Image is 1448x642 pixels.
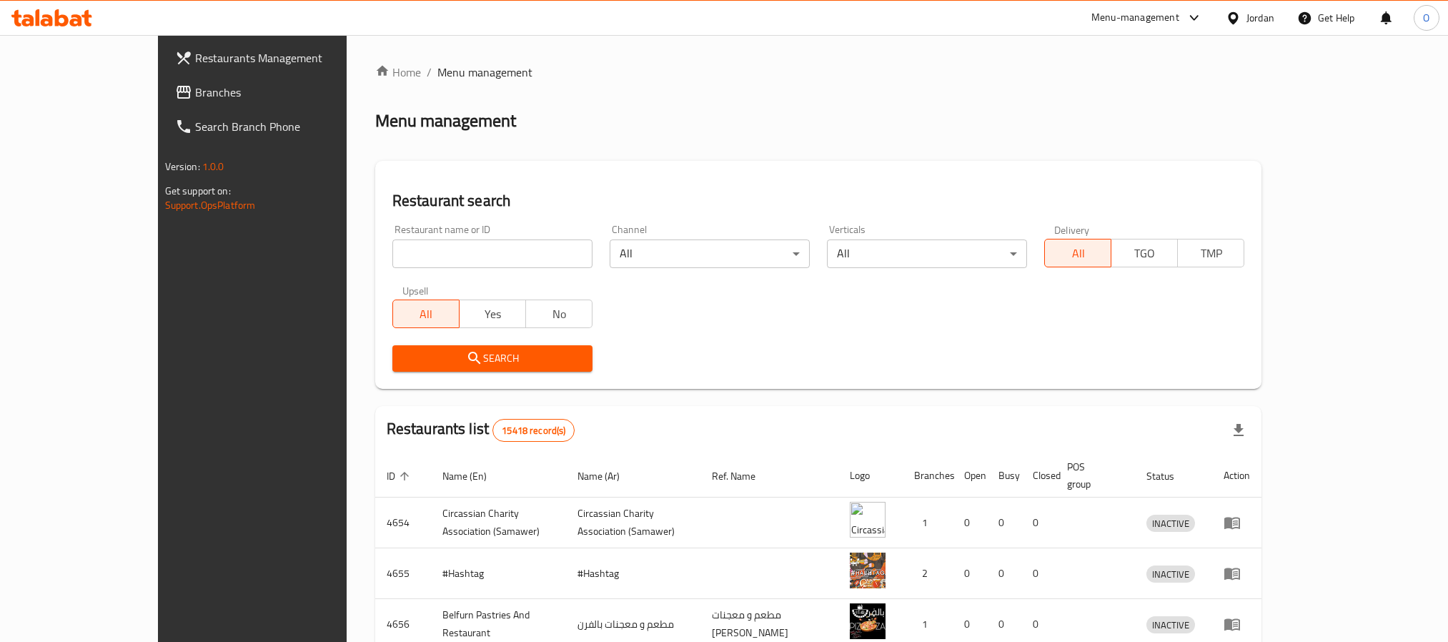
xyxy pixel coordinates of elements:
div: Export file [1221,413,1256,448]
div: INACTIVE [1146,515,1195,532]
div: All [827,239,1027,268]
div: INACTIVE [1146,566,1195,583]
button: All [392,300,460,328]
td: 2 [903,548,953,599]
span: INACTIVE [1146,566,1195,583]
td: 0 [953,548,987,599]
h2: Restaurants list [387,418,575,442]
button: Search [392,345,592,372]
span: Name (En) [442,468,505,485]
label: Delivery [1054,224,1090,234]
th: Busy [987,454,1021,498]
span: No [532,304,587,325]
th: Branches [903,454,953,498]
span: INACTIVE [1146,617,1195,633]
a: Search Branch Phone [164,109,400,144]
th: Logo [838,454,903,498]
nav: breadcrumb [375,64,1262,81]
span: TGO [1117,243,1172,264]
img: Belfurn Pastries And Restaurant [850,603,886,639]
span: Ref. Name [712,468,774,485]
h2: Restaurant search [392,190,1245,212]
div: Menu-management [1091,9,1179,26]
label: Upsell [402,285,429,295]
span: 15418 record(s) [493,424,574,438]
span: Search Branch Phone [195,118,388,135]
td: #Hashtag [566,548,701,599]
td: ​Circassian ​Charity ​Association​ (Samawer) [431,498,566,548]
th: Closed [1021,454,1056,498]
div: Menu [1224,616,1250,633]
td: 0 [987,548,1021,599]
span: Version: [165,157,200,176]
span: Menu management [437,64,532,81]
td: 0 [1021,498,1056,548]
span: Get support on: [165,182,231,200]
span: O [1423,10,1429,26]
button: Yes [459,300,526,328]
span: Search [404,350,581,367]
span: TMP [1184,243,1239,264]
div: Jordan [1246,10,1274,26]
img: ​Circassian ​Charity ​Association​ (Samawer) [850,502,886,538]
td: 0 [953,498,987,548]
td: 0 [1021,548,1056,599]
span: All [399,304,454,325]
span: INACTIVE [1146,515,1195,532]
button: TMP [1177,239,1244,267]
a: Support.OpsPlatform [165,196,256,214]
input: Search for restaurant name or ID.. [392,239,592,268]
span: ID [387,468,414,485]
div: All [610,239,810,268]
span: Branches [195,84,388,101]
button: No [525,300,592,328]
td: #Hashtag [431,548,566,599]
th: Action [1212,454,1261,498]
li: / [427,64,432,81]
span: Yes [465,304,520,325]
span: 1.0.0 [202,157,224,176]
td: 4654 [375,498,431,548]
span: Status [1146,468,1193,485]
div: Menu [1224,565,1250,582]
td: ​Circassian ​Charity ​Association​ (Samawer) [566,498,701,548]
th: Open [953,454,987,498]
h2: Menu management [375,109,516,132]
a: Branches [164,75,400,109]
div: Menu [1224,514,1250,531]
div: Total records count [492,419,575,442]
span: Restaurants Management [195,49,388,66]
a: Restaurants Management [164,41,400,75]
button: TGO [1111,239,1178,267]
td: 4655 [375,548,431,599]
span: All [1051,243,1106,264]
div: INACTIVE [1146,616,1195,633]
button: All [1044,239,1111,267]
span: POS group [1067,458,1119,493]
td: 0 [987,498,1021,548]
span: Name (Ar) [577,468,638,485]
td: 1 [903,498,953,548]
img: #Hashtag [850,553,886,588]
